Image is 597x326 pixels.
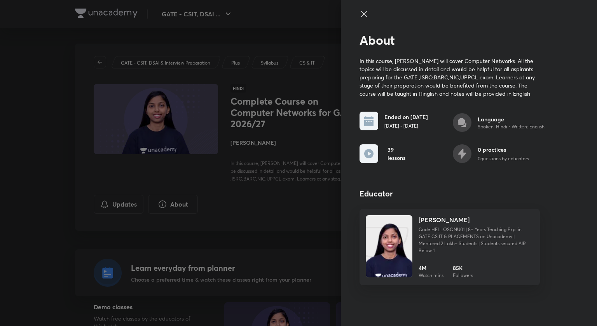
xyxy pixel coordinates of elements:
h2: About [360,33,552,47]
a: Unacademy[PERSON_NAME]Code HELLOSONU01 | 8+ Years Teaching Exp. in GATE CS IT & PLACEMENTS on Una... [360,209,540,285]
p: In this course, [PERSON_NAME] will cover Computer Networks. All the topics will be discussed in d... [360,57,540,98]
h6: 4M [419,264,443,272]
h6: Language [478,115,545,123]
img: Unacademy [366,223,412,285]
p: Spoken: Hindi • Written: English [478,123,545,130]
p: 0 questions by educators [478,155,529,162]
p: Watch mins [419,272,443,279]
h6: 0 practices [478,145,529,154]
h4: Educator [360,188,552,200]
p: Code HELLOSONU01 | 8+ Years Teaching Exp. in GATE CS IT & PLACEMENTS on Unacademy | Mentored 2 La... [419,226,534,254]
h6: Ended on [DATE] [384,113,428,121]
h4: [PERSON_NAME] [419,215,470,224]
h6: 85K [453,264,473,272]
p: [DATE] - [DATE] [384,123,428,130]
p: Followers [453,272,473,279]
h6: 39 lessons [388,145,406,162]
